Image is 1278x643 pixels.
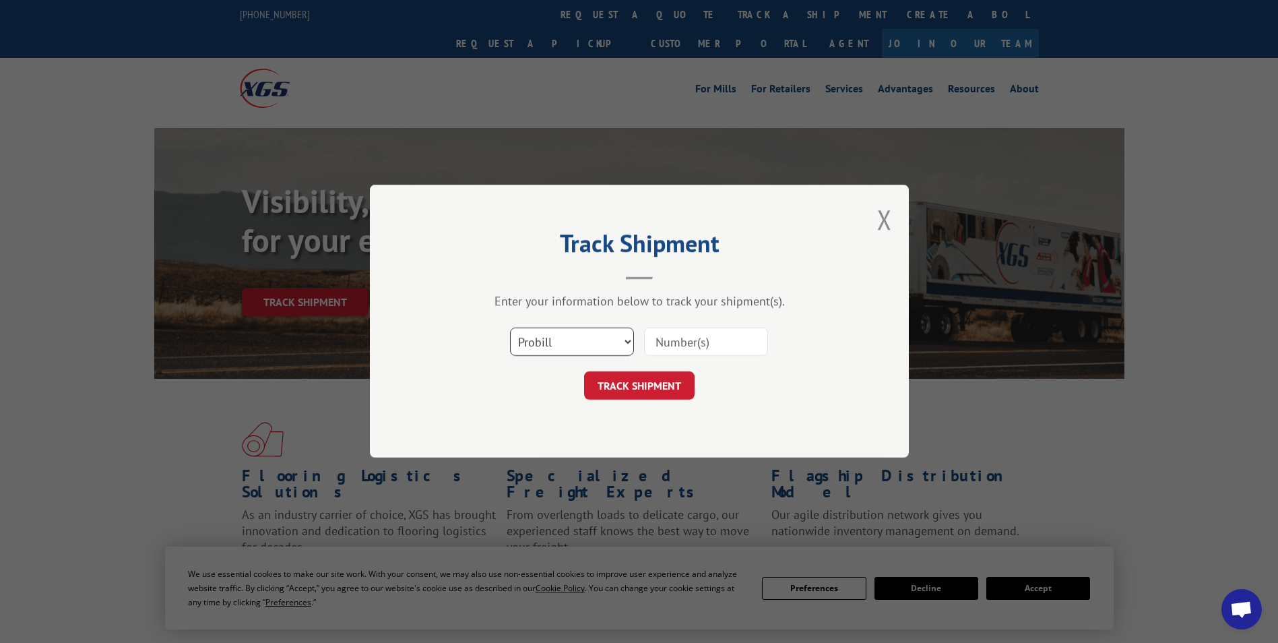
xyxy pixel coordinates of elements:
button: Close modal [877,202,892,237]
div: Enter your information below to track your shipment(s). [437,294,841,309]
button: TRACK SHIPMENT [584,372,695,400]
h2: Track Shipment [437,234,841,259]
div: Open chat [1221,589,1262,630]
input: Number(s) [644,328,768,357]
